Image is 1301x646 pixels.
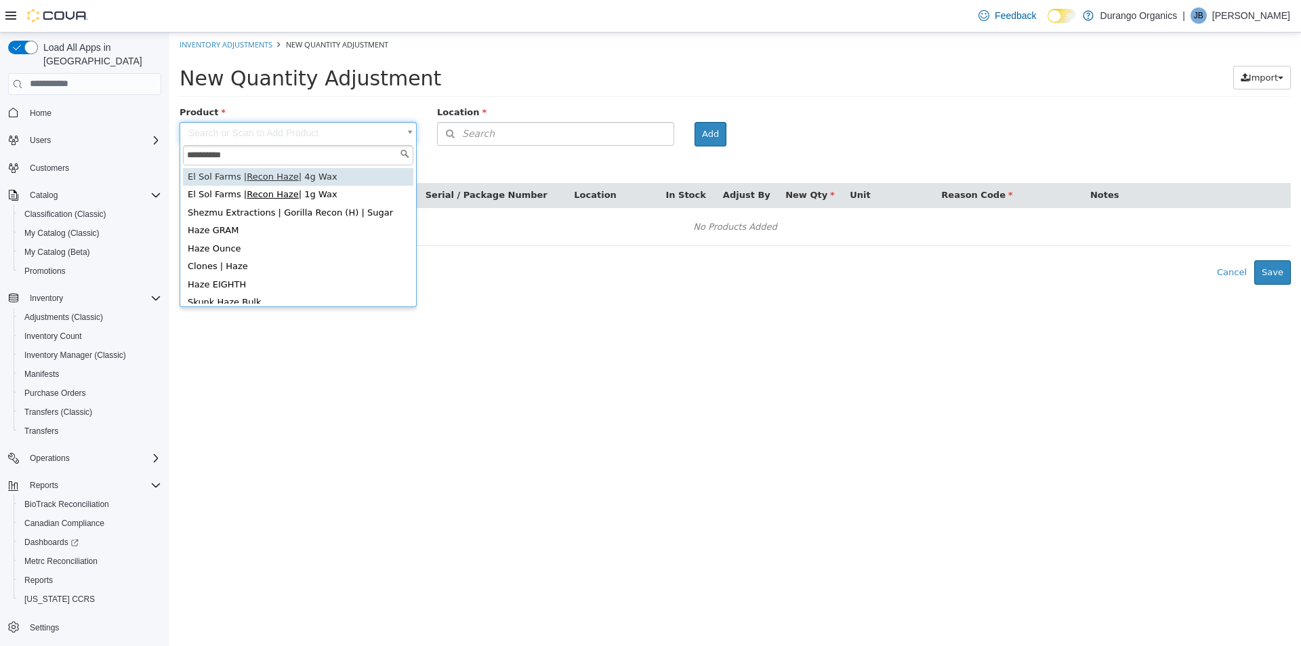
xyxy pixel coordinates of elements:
span: Transfers (Classic) [19,404,161,420]
div: El Sol Farms | | 4g Wax [14,136,244,154]
img: Cova [27,9,88,22]
div: Jacob Boyle [1191,7,1207,24]
span: Customers [30,163,69,174]
span: Classification (Classic) [19,206,161,222]
span: Operations [30,453,70,464]
span: My Catalog (Beta) [24,247,90,258]
button: Purchase Orders [14,384,167,403]
div: Shezmu Extractions | Gorilla Recon (H) | Sugar [14,171,244,190]
span: [US_STATE] CCRS [24,594,95,605]
a: Inventory Manager (Classic) [19,347,131,363]
button: My Catalog (Beta) [14,243,167,262]
button: Operations [24,450,75,466]
a: Dashboards [14,533,167,552]
span: JB [1194,7,1203,24]
span: Reports [24,477,161,493]
span: Settings [24,618,161,635]
span: Catalog [24,187,161,203]
button: Canadian Compliance [14,514,167,533]
span: My Catalog (Classic) [24,228,100,239]
a: Metrc Reconciliation [19,553,103,569]
span: BioTrack Reconciliation [19,496,161,512]
span: Recon Haze [77,157,129,167]
button: Operations [3,449,167,468]
span: Customers [24,159,161,176]
button: Reports [24,477,64,493]
span: Reports [24,575,53,586]
a: Customers [24,160,75,176]
a: Manifests [19,366,64,382]
span: Load All Apps in [GEOGRAPHIC_DATA] [38,41,161,68]
span: Reports [19,572,161,588]
button: Catalog [24,187,63,203]
div: Haze EIGHTH [14,243,244,262]
span: Adjustments (Classic) [24,312,103,323]
a: Purchase Orders [19,385,91,401]
span: Inventory Count [24,331,82,342]
button: Promotions [14,262,167,281]
span: Operations [24,450,161,466]
span: Promotions [24,266,66,277]
span: Users [30,135,51,146]
p: | [1182,7,1185,24]
a: My Catalog (Beta) [19,244,96,260]
button: Users [3,131,167,150]
button: Inventory Manager (Classic) [14,346,167,365]
span: Purchase Orders [19,385,161,401]
a: BioTrack Reconciliation [19,496,115,512]
button: Transfers [14,422,167,441]
a: Classification (Classic) [19,206,112,222]
span: Transfers [24,426,58,437]
button: Inventory [3,289,167,308]
p: [PERSON_NAME] [1212,7,1290,24]
span: Dashboards [19,534,161,550]
span: Dark Mode [1048,23,1048,24]
button: Inventory [24,290,68,306]
a: Adjustments (Classic) [19,309,108,325]
div: Skunk Haze Bulk [14,261,244,279]
button: Settings [3,617,167,637]
button: Metrc Reconciliation [14,552,167,571]
span: Inventory Manager (Classic) [19,347,161,363]
span: Home [24,104,161,121]
a: Feedback [973,2,1041,29]
div: Haze Ounce [14,207,244,226]
p: Durango Organics [1100,7,1178,24]
button: Adjustments (Classic) [14,308,167,327]
span: My Catalog (Classic) [19,225,161,241]
button: Manifests [14,365,167,384]
span: Washington CCRS [19,591,161,607]
span: Metrc Reconciliation [19,553,161,569]
a: Settings [24,620,64,636]
a: Transfers [19,423,64,439]
span: Transfers (Classic) [24,407,92,418]
a: Transfers (Classic) [19,404,98,420]
button: Reports [3,476,167,495]
a: [US_STATE] CCRS [19,591,100,607]
a: My Catalog (Classic) [19,225,105,241]
span: Promotions [19,263,161,279]
button: Inventory Count [14,327,167,346]
div: Haze GRAM [14,189,244,207]
button: Transfers (Classic) [14,403,167,422]
button: BioTrack Reconciliation [14,495,167,514]
span: Recon Haze [77,139,129,149]
span: Inventory [24,290,161,306]
button: Classification (Classic) [14,205,167,224]
a: Dashboards [19,534,84,550]
a: Reports [19,572,58,588]
button: Catalog [3,186,167,205]
a: Canadian Compliance [19,515,110,531]
div: Clones | Haze [14,225,244,243]
a: Home [24,105,57,121]
span: Dashboards [24,537,79,548]
span: BioTrack Reconciliation [24,499,109,510]
span: Inventory [30,293,63,304]
span: Metrc Reconciliation [24,556,98,567]
span: Classification (Classic) [24,209,106,220]
span: Canadian Compliance [19,515,161,531]
button: Users [24,132,56,148]
span: Catalog [30,190,58,201]
span: Manifests [19,366,161,382]
div: El Sol Farms | | 1g Wax [14,153,244,171]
